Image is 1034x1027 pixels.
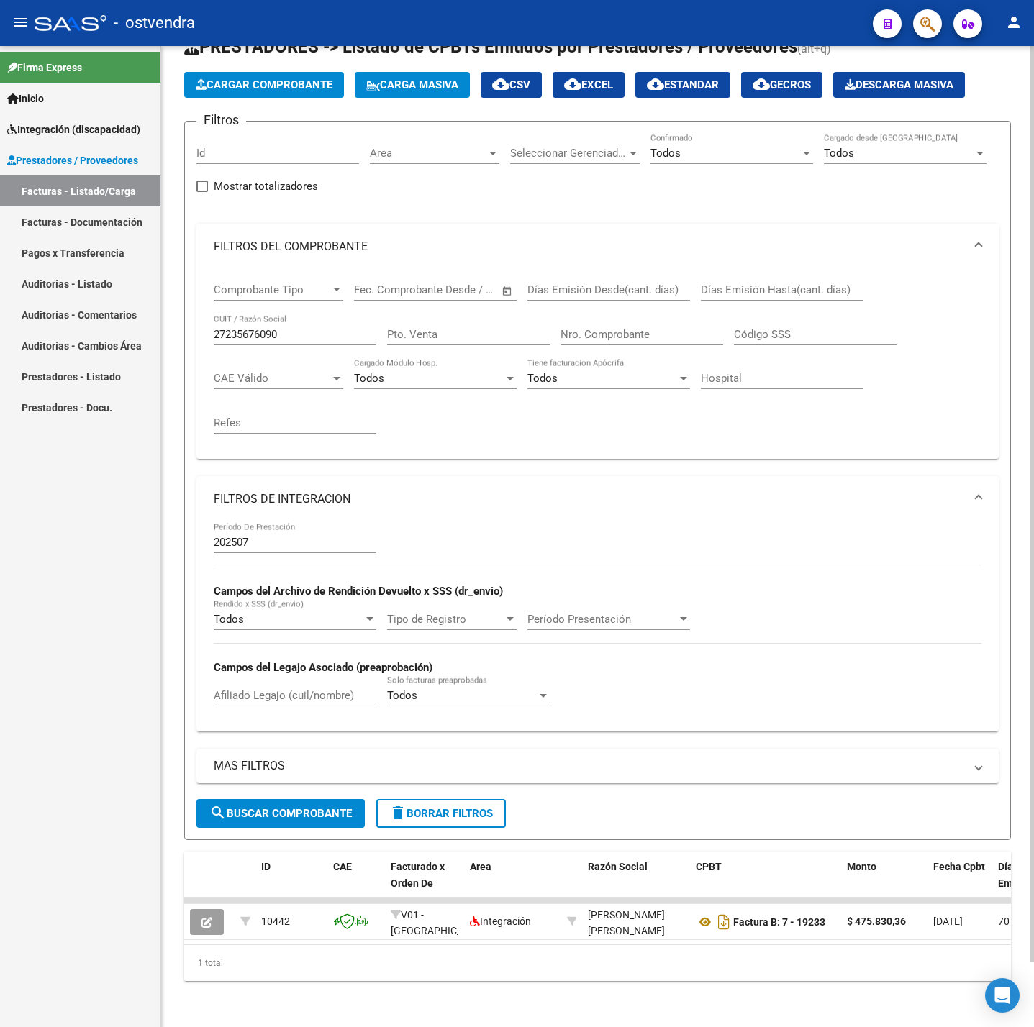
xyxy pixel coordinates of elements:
input: Fecha inicio [354,283,412,296]
div: [PERSON_NAME] [PERSON_NAME] [588,907,684,940]
span: 10442 [261,916,290,927]
span: Período Presentación [527,613,677,626]
button: Carga Masiva [355,72,470,98]
mat-icon: person [1005,14,1022,31]
span: CSV [492,78,530,91]
span: ID [261,861,271,872]
button: Buscar Comprobante [196,799,365,828]
mat-icon: cloud_download [753,76,770,93]
span: Monto [847,861,876,872]
span: (alt+q) [797,42,831,55]
span: EXCEL [564,78,613,91]
span: Razón Social [588,861,648,872]
span: Descarga Masiva [845,78,953,91]
span: Seleccionar Gerenciador [510,147,627,160]
div: FILTROS DEL COMPROBANTE [196,270,999,459]
span: Firma Express [7,60,82,76]
mat-icon: cloud_download [492,76,509,93]
datatable-header-cell: Area [464,852,561,915]
span: Tipo de Registro [387,613,504,626]
h3: Filtros [196,110,246,130]
span: Prestadores / Proveedores [7,152,138,168]
mat-expansion-panel-header: FILTROS DE INTEGRACION [196,476,999,522]
button: Cargar Comprobante [184,72,344,98]
span: Integración (discapacidad) [7,122,140,137]
strong: Factura B: 7 - 19233 [733,916,825,928]
strong: $ 475.830,36 [847,916,906,927]
span: [DATE] [933,916,963,927]
span: Integración [470,916,531,927]
mat-icon: cloud_download [564,76,581,93]
span: Estandar [647,78,719,91]
span: Cargar Comprobante [196,78,332,91]
button: EXCEL [553,72,625,98]
datatable-header-cell: Facturado x Orden De [385,852,464,915]
div: 27235676090 [588,907,684,937]
span: Inicio [7,91,44,106]
span: PRESTADORES -> Listado de CPBTs Emitidos por Prestadores / Proveedores [184,37,797,57]
div: FILTROS DE INTEGRACION [196,522,999,731]
span: Comprobante Tipo [214,283,330,296]
span: Borrar Filtros [389,807,493,820]
button: Descarga Masiva [833,72,965,98]
button: Gecros [741,72,822,98]
datatable-header-cell: Monto [841,852,928,915]
span: CAE [333,861,352,872]
div: 1 total [184,945,1011,981]
mat-icon: search [209,804,227,821]
button: Open calendar [499,283,516,299]
datatable-header-cell: CAE [327,852,385,915]
span: Todos [387,689,417,702]
mat-icon: menu [12,14,29,31]
mat-icon: cloud_download [647,76,664,93]
datatable-header-cell: Razón Social [582,852,690,915]
mat-panel-title: FILTROS DE INTEGRACION [214,491,964,507]
datatable-header-cell: CPBT [690,852,841,915]
span: - ostvendra [114,7,195,39]
span: Buscar Comprobante [209,807,352,820]
input: Fecha fin [425,283,495,296]
mat-expansion-panel-header: FILTROS DEL COMPROBANTE [196,224,999,270]
app-download-masive: Descarga masiva de comprobantes (adjuntos) [833,72,965,98]
span: Todos [650,147,681,160]
span: CAE Válido [214,372,330,385]
span: Todos [824,147,854,160]
span: Todos [214,613,244,626]
strong: Campos del Archivo de Rendición Devuelto x SSS (dr_envio) [214,585,503,598]
span: Todos [527,372,558,385]
i: Descargar documento [715,910,733,934]
span: Gecros [753,78,811,91]
span: Area [370,147,486,160]
mat-expansion-panel-header: MAS FILTROS [196,749,999,783]
mat-panel-title: FILTROS DEL COMPROBANTE [214,239,964,255]
mat-panel-title: MAS FILTROS [214,758,964,774]
span: Carga Masiva [366,78,458,91]
mat-icon: delete [389,804,407,821]
datatable-header-cell: ID [255,852,327,915]
strong: Campos del Legajo Asociado (preaprobación) [214,661,432,674]
datatable-header-cell: Fecha Cpbt [928,852,992,915]
span: Mostrar totalizadores [214,178,318,195]
span: Todos [354,372,384,385]
span: Area [470,861,491,872]
button: Borrar Filtros [376,799,506,828]
span: 70 [998,916,1010,927]
button: CSV [481,72,542,98]
button: Estandar [635,72,730,98]
span: CPBT [696,861,722,872]
span: Facturado x Orden De [391,861,445,889]
div: Open Intercom Messenger [985,978,1020,1013]
span: Fecha Cpbt [933,861,985,872]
